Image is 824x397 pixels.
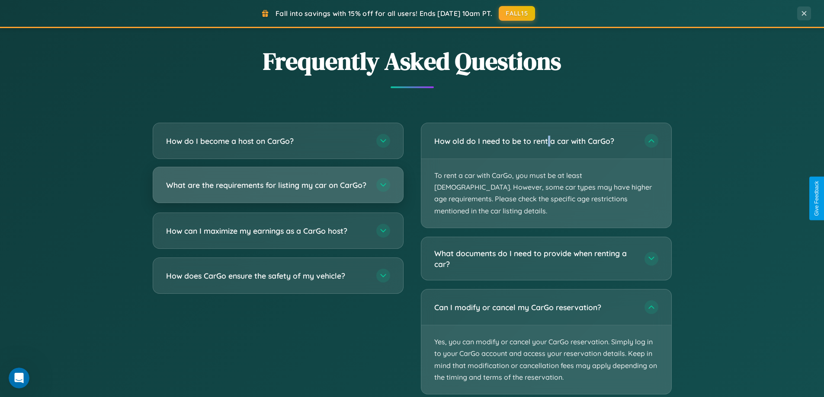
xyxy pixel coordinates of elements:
p: To rent a car with CarGo, you must be at least [DEMOGRAPHIC_DATA]. However, some car types may ha... [421,159,671,228]
h3: How does CarGo ensure the safety of my vehicle? [166,270,368,281]
iframe: Intercom live chat [9,368,29,388]
h3: What documents do I need to provide when renting a car? [434,248,636,269]
span: Fall into savings with 15% off for all users! Ends [DATE] 10am PT. [276,9,492,18]
button: FALL15 [499,6,535,21]
div: Give Feedback [814,181,820,216]
h2: Frequently Asked Questions [153,44,672,78]
h3: What are the requirements for listing my car on CarGo? [166,180,368,191]
h3: Can I modify or cancel my CarGo reservation? [434,302,636,313]
h3: How old do I need to be to rent a car with CarGo? [434,136,636,146]
p: Yes, you can modify or cancel your CarGo reservation. Simply log in to your CarGo account and acc... [421,325,671,394]
h3: How can I maximize my earnings as a CarGo host? [166,225,368,236]
h3: How do I become a host on CarGo? [166,136,368,146]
